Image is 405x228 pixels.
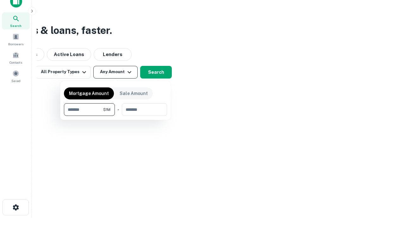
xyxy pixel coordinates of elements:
[117,103,119,116] div: -
[373,177,405,208] iframe: Chat Widget
[69,90,109,97] p: Mortgage Amount
[120,90,148,97] p: Sale Amount
[103,107,110,112] span: $1M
